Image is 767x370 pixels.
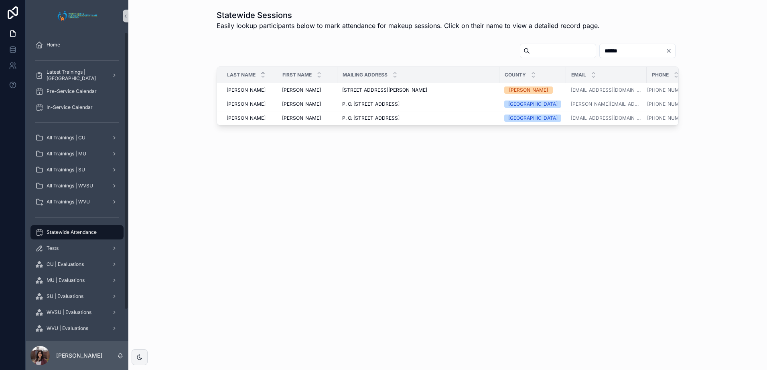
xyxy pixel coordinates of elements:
[47,245,59,251] span: Tests
[30,273,124,288] a: MU | Evaluations
[652,72,669,78] span: Phone
[26,32,128,341] div: scrollable content
[30,225,124,239] a: Statewide Attendance
[282,87,321,93] span: [PERSON_NAME]
[509,86,548,94] div: [PERSON_NAME]
[30,195,124,209] a: All Trainings | WVU
[227,101,272,107] a: [PERSON_NAME]
[505,72,526,78] span: County
[47,309,91,316] span: WVSU | Evaluations
[343,72,388,78] span: Mailing Address
[227,72,256,78] span: Last Name
[647,87,700,93] a: [PHONE_NUMBER]
[342,87,495,93] a: [STREET_ADDRESS][PERSON_NAME]
[30,100,124,115] a: In-Service Calendar
[282,87,333,93] a: [PERSON_NAME]
[30,179,124,193] a: All Trainings | WVSU
[47,229,97,235] span: Statewide Attendance
[571,87,642,93] a: [EMAIL_ADDRESS][DOMAIN_NAME]
[647,101,700,107] a: [PHONE_NUMBER]
[30,84,124,99] a: Pre-Service Calendar
[30,321,124,336] a: WVU | Evaluations
[217,21,600,30] span: Easily lookup participants below to mark attendance for makeup sessions. Click on their name to v...
[47,69,105,82] span: Latest Trainings | [GEOGRAPHIC_DATA]
[647,87,690,93] a: [PHONE_NUMBER]
[342,101,400,107] span: P. O. [STREET_ADDRESS]
[47,88,97,95] span: Pre-Service Calendar
[571,101,642,107] a: [PERSON_NAME][EMAIL_ADDRESS][DOMAIN_NAME]
[47,277,85,284] span: MU | Evaluations
[56,352,102,360] p: [PERSON_NAME]
[282,115,321,121] span: [PERSON_NAME]
[227,115,266,121] span: [PERSON_NAME]
[47,135,85,141] span: All Trainings | CU
[47,104,93,111] span: In-Service Calendar
[227,87,266,93] span: [PERSON_NAME]
[571,115,642,121] a: [EMAIL_ADDRESS][DOMAIN_NAME]
[504,86,561,94] a: [PERSON_NAME]
[47,293,83,300] span: SU | Evaluations
[504,115,561,122] a: [GEOGRAPHIC_DATA]
[227,87,272,93] a: [PERSON_NAME]
[508,101,558,108] div: [GEOGRAPHIC_DATA]
[342,115,400,121] span: P. O. [STREET_ADDRESS]
[666,48,675,54] button: Clear
[647,115,700,121] a: [PHONE_NUMBER]
[504,101,561,108] a: [GEOGRAPHIC_DATA]
[47,325,88,332] span: WVU | Evaluations
[282,72,312,78] span: First Name
[647,101,690,107] a: [PHONE_NUMBER]
[508,115,558,122] div: [GEOGRAPHIC_DATA]
[342,115,495,121] a: P. O. [STREET_ADDRESS]
[282,101,321,107] span: [PERSON_NAME]
[30,241,124,255] a: Tests
[47,167,85,173] span: All Trainings | SU
[30,147,124,161] a: All Trainings | MU
[55,10,99,22] img: App logo
[342,87,427,93] span: [STREET_ADDRESS][PERSON_NAME]
[47,261,84,267] span: CU | Evaluations
[30,305,124,320] a: WVSU | Evaluations
[342,101,495,107] a: P. O. [STREET_ADDRESS]
[227,101,266,107] span: [PERSON_NAME]
[282,115,333,121] a: [PERSON_NAME]
[47,42,60,48] span: Home
[47,151,86,157] span: All Trainings | MU
[217,10,600,21] h1: Statewide Sessions
[30,38,124,52] a: Home
[30,68,124,82] a: Latest Trainings | [GEOGRAPHIC_DATA]
[647,115,690,121] a: [PHONE_NUMBER]
[30,289,124,304] a: SU | Evaluations
[571,72,586,78] span: Email
[30,163,124,177] a: All Trainings | SU
[30,257,124,271] a: CU | Evaluations
[227,115,272,121] a: [PERSON_NAME]
[282,101,333,107] a: [PERSON_NAME]
[30,131,124,145] a: All Trainings | CU
[47,199,90,205] span: All Trainings | WVU
[47,183,93,189] span: All Trainings | WVSU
